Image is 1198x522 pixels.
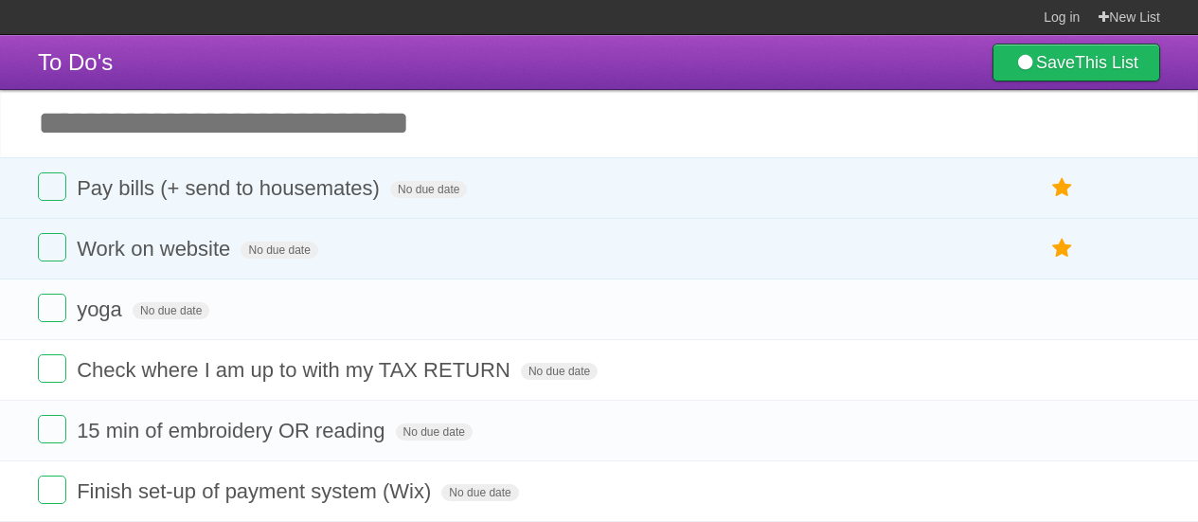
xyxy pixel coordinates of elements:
[38,476,66,504] label: Done
[1075,53,1138,72] b: This List
[38,294,66,322] label: Done
[77,479,436,503] span: Finish set-up of payment system (Wix)
[241,242,317,259] span: No due date
[390,181,467,198] span: No due date
[133,302,209,319] span: No due date
[77,358,515,382] span: Check where I am up to with my TAX RETURN
[38,354,66,383] label: Done
[1045,233,1081,264] label: Star task
[77,297,127,321] span: yoga
[441,484,518,501] span: No due date
[77,176,384,200] span: Pay bills (+ send to housemates)
[38,172,66,201] label: Done
[38,49,113,75] span: To Do's
[992,44,1160,81] a: SaveThis List
[396,423,473,441] span: No due date
[77,419,389,442] span: 15 min of embroidery OR reading
[38,233,66,261] label: Done
[521,363,598,380] span: No due date
[77,237,235,261] span: Work on website
[1045,172,1081,204] label: Star task
[38,415,66,443] label: Done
